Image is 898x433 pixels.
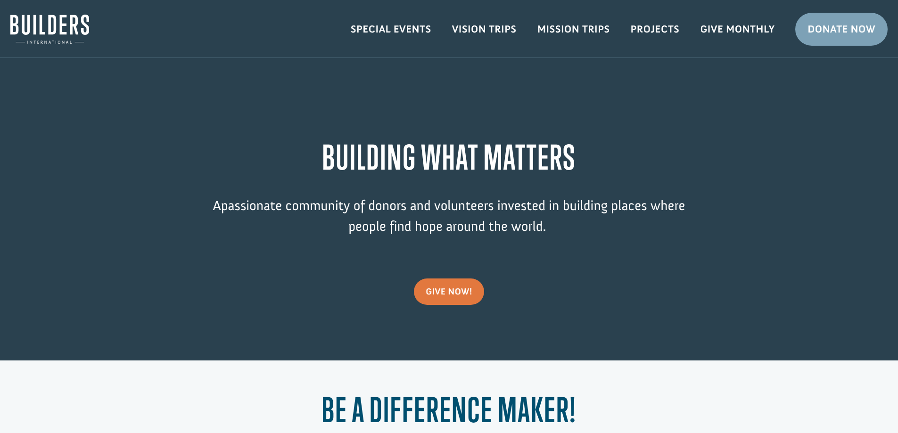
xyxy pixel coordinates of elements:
a: Give Monthly [690,16,785,43]
h1: BUILDING WHAT MATTERS [195,138,704,181]
a: Special Events [340,16,442,43]
span: A [213,197,221,214]
img: Builders International [10,15,89,44]
a: Vision Trips [442,16,527,43]
a: Projects [620,16,690,43]
a: give now! [414,278,484,305]
a: Donate Now [795,13,888,46]
p: passionate community of donors and volunteers invested in building places where people find hope ... [195,196,704,251]
a: Mission Trips [527,16,620,43]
